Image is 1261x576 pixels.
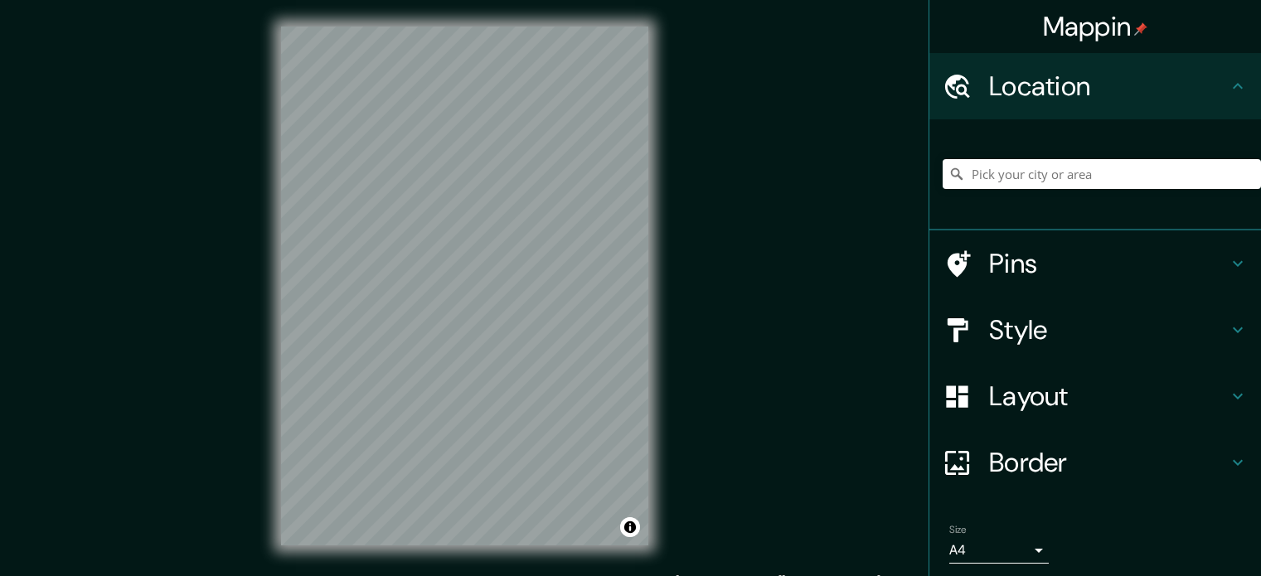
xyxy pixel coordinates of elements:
div: Location [929,53,1261,119]
div: Border [929,429,1261,496]
h4: Pins [989,247,1228,280]
label: Size [949,523,967,537]
button: Toggle attribution [620,517,640,537]
h4: Location [989,70,1228,103]
canvas: Map [281,27,648,545]
h4: Style [989,313,1228,346]
h4: Layout [989,380,1228,413]
img: pin-icon.png [1134,22,1147,36]
div: Style [929,297,1261,363]
div: A4 [949,537,1049,564]
h4: Mappin [1043,10,1148,43]
div: Layout [929,363,1261,429]
div: Pins [929,230,1261,297]
h4: Border [989,446,1228,479]
input: Pick your city or area [943,159,1261,189]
